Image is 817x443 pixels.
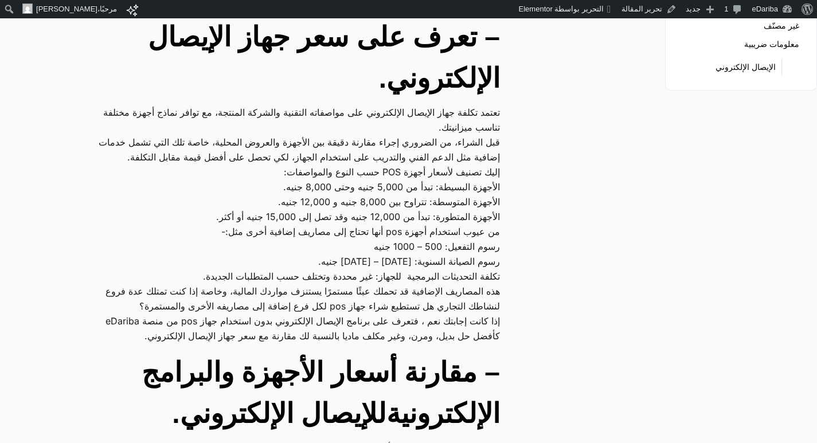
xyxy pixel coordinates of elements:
h2: – تعرف على سعر جهاز الإيصال الإلكتروني. [89,17,500,99]
span: قبل الشراء، من الضروري إجراء مقارنة دقيقة بين الأجهزة والعروض المحلية، خاصة تلك التي تشمل خدمات إ... [89,135,500,164]
b: للإيصال الإلكتروني. [172,398,386,429]
span: رسوم الصيانة السنوية: [DATE] – [DATE] جنيه. [318,254,500,269]
span: إذا كانت إجابتك نعم ، فتعرف على برنامج الإيصال الإلكتروني بدون استخدام جهاز pos من منصة eDariba ك... [89,313,500,343]
a: الإيصال الإلكتروني [716,59,776,75]
span: رسوم التفعيل: 500 – 1000 جنيه [374,239,500,254]
span: من عيوب استخدام أجهزة pos أنها تحتاج إلى مصاريف إضافية أخرى مثل:- [221,224,500,239]
a: غير مصنّف [764,18,799,34]
span: هذه المصاريف الإضافية قد تحملك عبئًا مستمرًا يستنزف مواردك المالية، وخاصة إذا كنت تمتلك عدة فروع ... [89,284,500,313]
span: التحرير بواسطة Elementor [519,5,604,13]
span: الأجهزة المتوسطة: تتراوح بين 8,000 جنيه و 12,000 جنيه. [278,194,500,209]
span: تعتمد تكلفة جهاز الإيصال الإلكتروني على مواصفاته التقنية والشركة المنتجة، مع توافر نماذج أجهزة مخ... [89,105,500,135]
span: الأجهزة البسيطة: تبدأ من 5,000 جنيه وحتى 8,000 جنيه. [283,179,500,194]
span: تكلفة التحديثات البرمجية للجهاز: غير محددة وتختلف حسب المتطلبات الجديدة. [203,269,500,284]
a: معلومات ضريبية [744,36,799,52]
h2: – مقارنة أسعار الأجهزة والبرامج الإلكترونية [89,352,500,434]
span: إليك تصنيف لأسعار أجهزة POS حسب النوع والمواصفات: [284,164,500,179]
span: الأجهزة المتطورة: تبدأ من 12,000 جنيه وقد تصل إلى 15,000 جنيه أو أكثر. [216,209,500,224]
